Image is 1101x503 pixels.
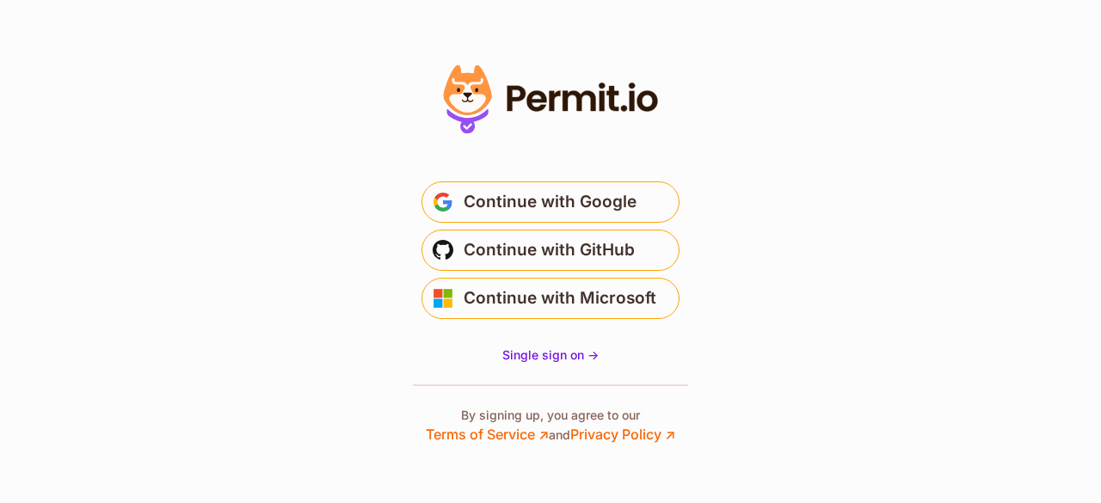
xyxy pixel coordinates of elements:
a: Single sign on -> [502,347,599,364]
span: Single sign on -> [502,347,599,362]
p: By signing up, you agree to our and [426,407,675,445]
button: Continue with GitHub [421,230,680,271]
button: Continue with Google [421,181,680,223]
span: Continue with GitHub [464,236,635,264]
button: Continue with Microsoft [421,278,680,319]
span: Continue with Microsoft [464,285,656,312]
a: Privacy Policy ↗ [570,426,675,443]
a: Terms of Service ↗ [426,426,549,443]
span: Continue with Google [464,188,637,216]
